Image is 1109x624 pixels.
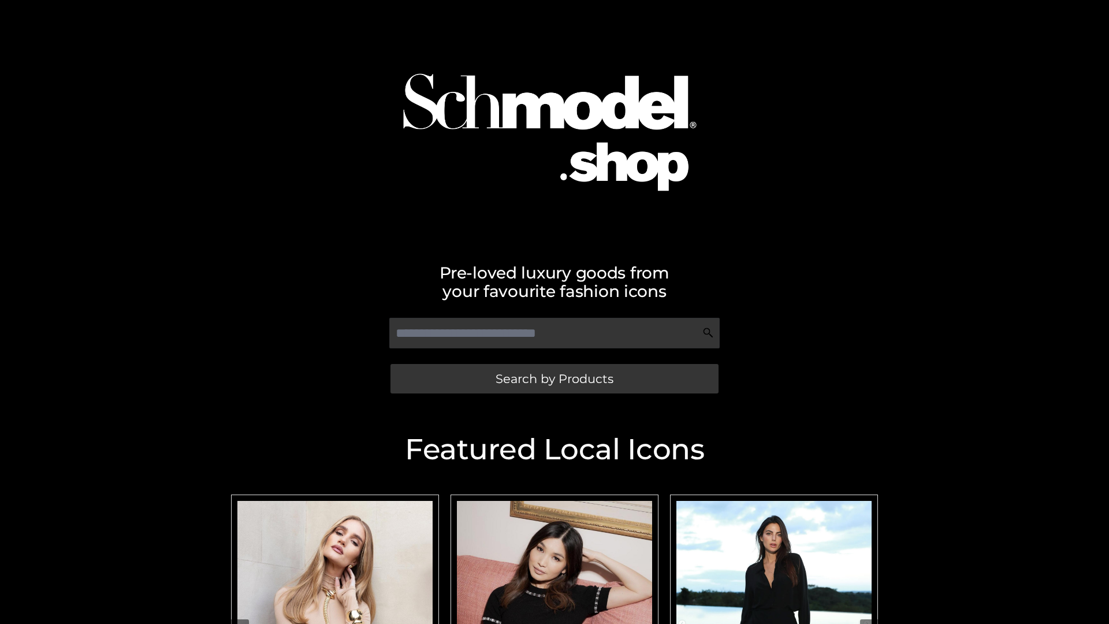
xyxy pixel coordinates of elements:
h2: Pre-loved luxury goods from your favourite fashion icons [225,263,884,300]
img: Search Icon [702,327,714,339]
h2: Featured Local Icons​ [225,435,884,464]
span: Search by Products [496,373,613,385]
a: Search by Products [390,364,719,393]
